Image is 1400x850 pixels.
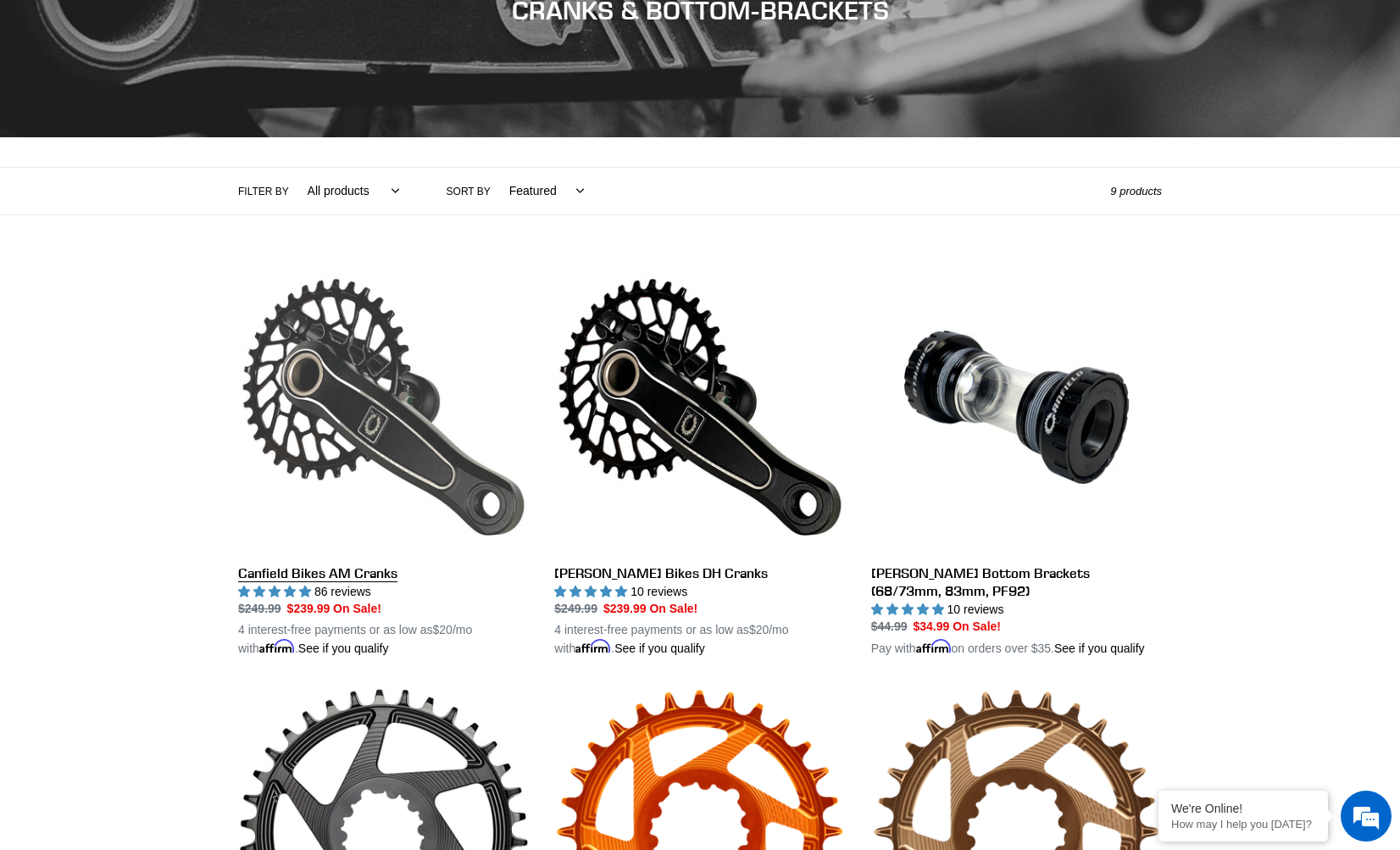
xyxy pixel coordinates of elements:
[1171,818,1315,831] p: How may I help you today?
[238,184,289,199] label: Filter by
[1110,185,1162,197] span: 9 products
[447,184,491,199] label: Sort by
[1171,802,1315,815] div: We're Online!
